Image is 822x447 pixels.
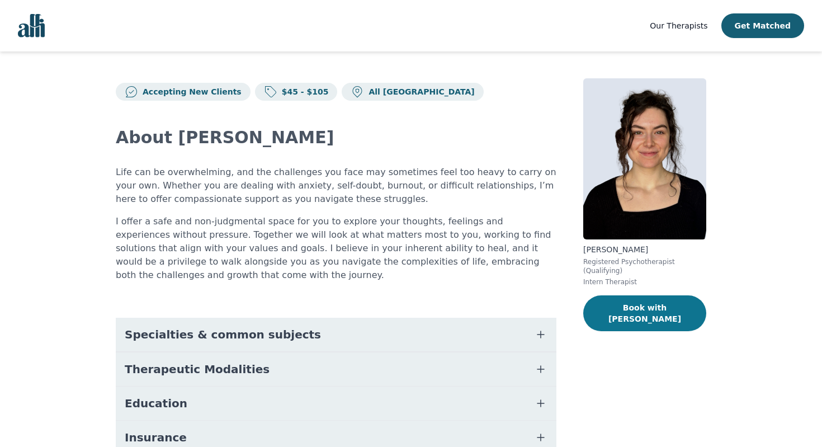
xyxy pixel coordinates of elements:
p: I offer a safe and non-judgmental space for you to explore your thoughts, feelings and experience... [116,215,556,282]
img: alli logo [18,14,45,37]
span: Education [125,396,187,411]
img: Chloe_Ives [583,78,706,239]
p: Intern Therapist [583,277,706,286]
span: Specialties & common subjects [125,327,321,342]
button: Education [116,387,556,420]
button: Get Matched [721,13,804,38]
span: Therapeutic Modalities [125,361,270,377]
p: $45 - $105 [277,86,329,97]
a: Our Therapists [650,19,707,32]
button: Book with [PERSON_NAME] [583,295,706,331]
p: Accepting New Clients [138,86,242,97]
p: Life can be overwhelming, and the challenges you face may sometimes feel too heavy to carry on yo... [116,166,556,206]
button: Therapeutic Modalities [116,352,556,386]
span: Our Therapists [650,21,707,30]
span: Insurance [125,430,187,445]
p: [PERSON_NAME] [583,244,706,255]
p: Registered Psychotherapist (Qualifying) [583,257,706,275]
h2: About [PERSON_NAME] [116,128,556,148]
p: All [GEOGRAPHIC_DATA] [364,86,474,97]
button: Specialties & common subjects [116,318,556,351]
